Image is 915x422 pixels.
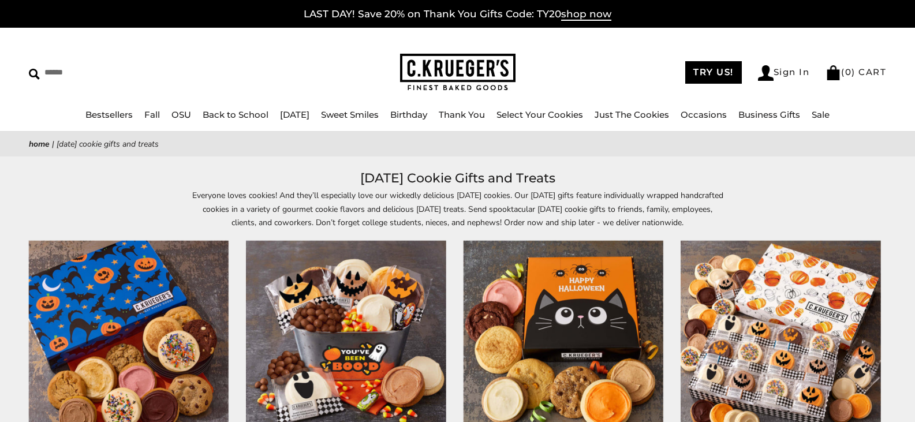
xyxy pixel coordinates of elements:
a: Sale [812,109,830,120]
a: Sign In [758,65,810,81]
img: C.KRUEGER'S [400,54,516,91]
a: Just The Cookies [595,109,669,120]
nav: breadcrumbs [29,137,886,151]
a: Thank You [439,109,485,120]
a: Select Your Cookies [496,109,583,120]
span: shop now [561,8,611,21]
a: Back to School [203,109,268,120]
a: LAST DAY! Save 20% on Thank You Gifts Code: TY20shop now [304,8,611,21]
input: Search [29,64,166,81]
img: Bag [826,65,841,80]
a: Occasions [681,109,727,120]
a: Home [29,139,50,150]
a: (0) CART [826,66,886,77]
img: Search [29,69,40,80]
a: Business Gifts [738,109,800,120]
a: OSU [171,109,191,120]
a: [DATE] [280,109,309,120]
img: Account [758,65,774,81]
a: Fall [144,109,160,120]
span: 0 [845,66,852,77]
span: | [52,139,54,150]
a: Bestsellers [85,109,133,120]
a: Birthday [390,109,427,120]
span: [DATE] Cookie Gifts and Treats [57,139,159,150]
h1: [DATE] Cookie Gifts and Treats [46,168,869,189]
p: Everyone loves cookies! And they’ll especially love our wickedly delicious [DATE] cookies. Our [D... [192,189,723,229]
a: TRY US! [685,61,742,84]
a: Sweet Smiles [321,109,379,120]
